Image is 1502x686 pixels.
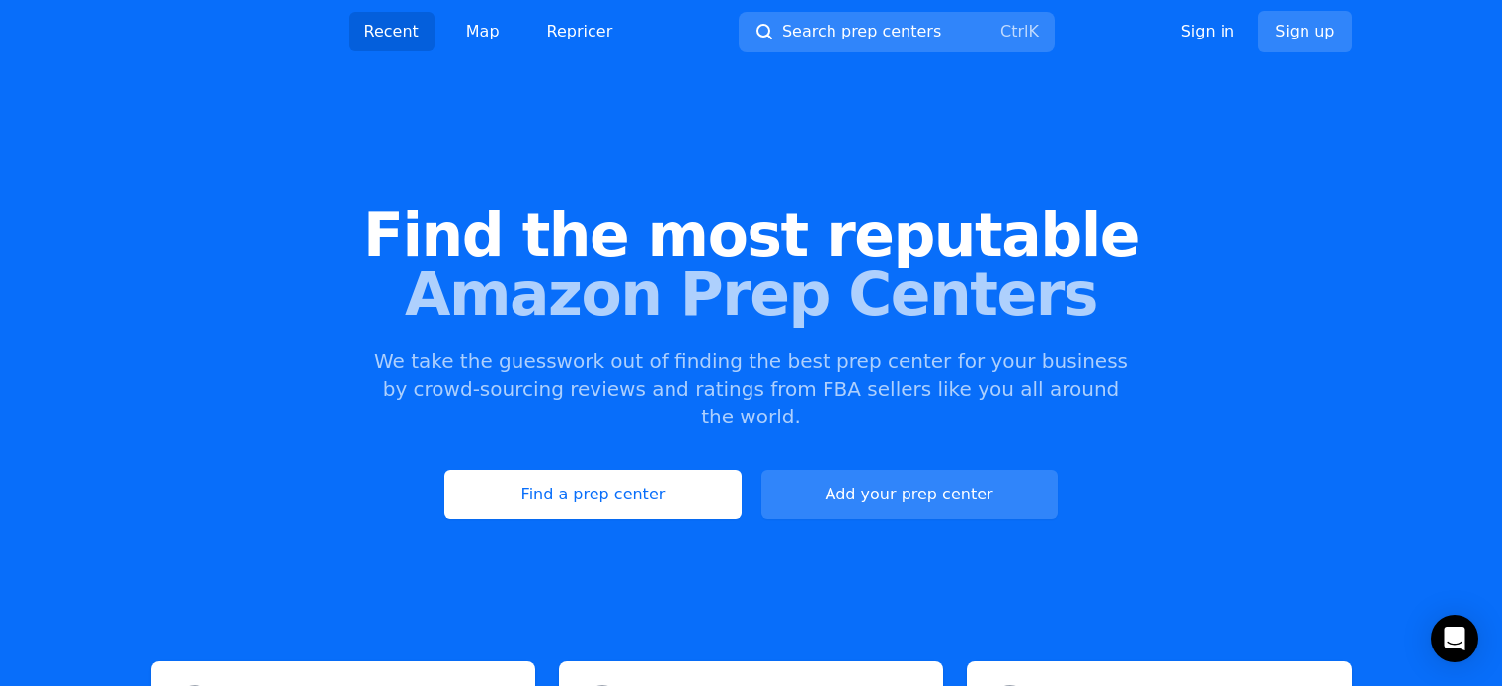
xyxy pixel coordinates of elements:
img: PrepCenter [151,18,309,45]
a: Add your prep center [761,470,1058,519]
a: Map [450,12,515,51]
a: Sign in [1181,20,1235,43]
p: We take the guesswork out of finding the best prep center for your business by crowd-sourcing rev... [372,347,1131,430]
a: Recent [349,12,435,51]
span: Search prep centers [782,20,941,43]
kbd: Ctrl [1000,22,1028,40]
a: Repricer [531,12,629,51]
span: Amazon Prep Centers [32,265,1470,324]
kbd: K [1028,22,1039,40]
span: Find the most reputable [32,205,1470,265]
a: Find a prep center [444,470,741,519]
div: Open Intercom Messenger [1431,615,1478,662]
a: Sign up [1258,11,1351,52]
button: Search prep centersCtrlK [739,12,1055,52]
